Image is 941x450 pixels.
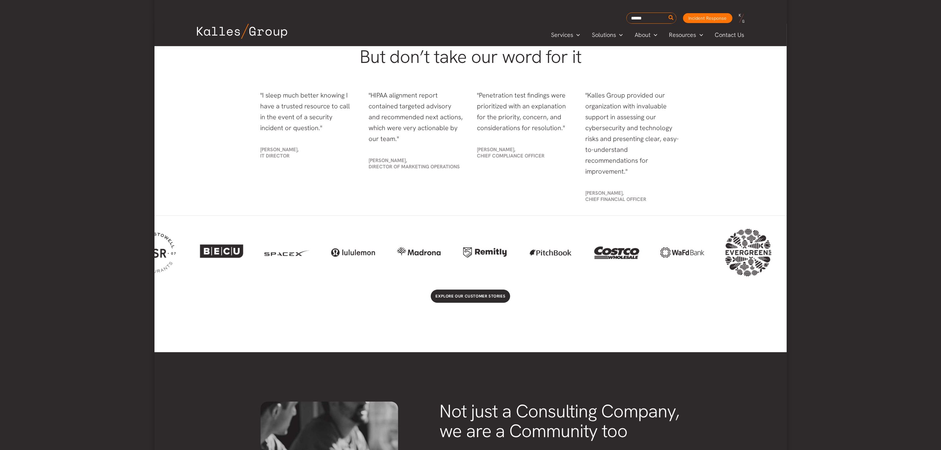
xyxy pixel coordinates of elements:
span: Contact Us [715,30,744,40]
span: [PERSON_NAME], Chief Financial Officer [586,190,647,203]
a: Explore our customer stories [431,290,511,303]
a: SolutionsMenu Toggle [586,30,629,40]
p: "Penetration test findings were prioritized with an explanation for the priority, concern, and co... [477,90,572,133]
span: About [635,30,650,40]
span: [PERSON_NAME], Director of Marketing Operations [369,157,460,170]
a: ServicesMenu Toggle [545,30,586,40]
span: Solutions [592,30,616,40]
span: [PERSON_NAME], IT Director [261,146,299,159]
span: Explore our customer stories [436,294,506,299]
button: Search [667,13,676,23]
p: "I sleep much better knowing I have a trusted resource to call in the event of a security inciden... [261,90,356,133]
a: ResourcesMenu Toggle [663,30,709,40]
span: Menu Toggle [573,30,580,40]
span: Menu Toggle [696,30,703,40]
span: Services [551,30,573,40]
span: But don’t take our word for it [360,45,581,69]
a: AboutMenu Toggle [629,30,663,40]
span: Menu Toggle [650,30,657,40]
a: Contact Us [709,30,751,40]
a: Incident Response [683,13,733,23]
span: Menu Toggle [616,30,623,40]
p: "Kalles Group provided our organization with invaluable support in assessing our cybersecurity an... [586,90,681,177]
p: "HIPAA alignment report contained targeted advisory and recommended next actions, which were very... [369,90,464,144]
img: Kalles Group [197,24,287,39]
span: Resources [669,30,696,40]
nav: Primary Site Navigation [545,29,751,40]
span: [PERSON_NAME], Chief Compliance Officer [477,146,545,159]
span: Not just a Consulting Company, we are a Community too [439,399,679,443]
